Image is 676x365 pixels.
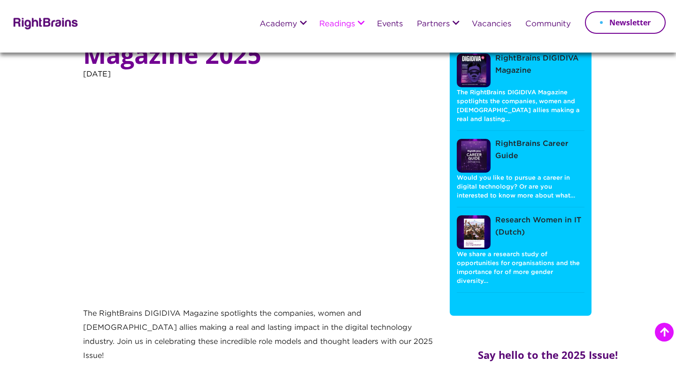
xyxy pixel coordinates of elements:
img: Rightbrains [10,16,78,30]
h1: RightBrains DIGIDIVA Magazine 2025 [83,14,436,68]
p: We share a research study of opportunities for organisations and the importance for of more gende... [457,250,584,286]
a: RightBrains DIGIDIVA Magazine [457,53,584,88]
a: Community [525,20,571,29]
a: Research Women in IT (Dutch) [457,214,584,250]
p: The RightBrains DIGIDIVA Magazine spotlights the companies, women and [DEMOGRAPHIC_DATA] allies m... [457,88,584,124]
a: Vacancies [472,20,511,29]
p: [DATE] [83,68,436,95]
a: Newsletter [585,11,666,34]
a: Academy [260,20,297,29]
p: Would you like to pursue a career in digital technology? Or are you interested to know more about... [457,173,584,201]
a: RightBrains Career Guide [457,138,584,173]
a: Partners [417,20,450,29]
a: Events [377,20,403,29]
a: Readings [319,20,355,29]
